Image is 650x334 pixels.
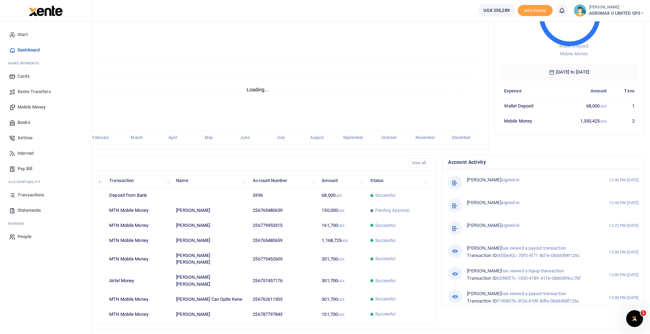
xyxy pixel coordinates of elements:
p: signed-in [467,176,595,184]
a: Dashboard [6,42,85,58]
td: 256757457176 [249,270,318,292]
a: Start [6,27,85,42]
a: People [6,229,85,244]
td: 256773452605 [249,248,318,270]
small: 12:46 PM [DATE] [609,177,638,183]
h4: Recent Transactions [33,159,403,167]
td: 256779953315 [249,218,318,233]
span: Transaction ID [467,298,497,304]
td: [PERSON_NAME] [PERSON_NAME] [172,270,249,292]
tspan: November [415,135,435,140]
td: 1,168,725 [318,233,366,248]
tspan: August [310,135,324,140]
td: [PERSON_NAME] Can Opite Kene [172,292,249,307]
small: [PERSON_NAME] [589,5,644,11]
small: 12:00 PM [DATE] [609,272,638,278]
li: Toup your wallet [518,5,553,16]
p: has viewed a payout transaction 003be42c-7bf5-4f71-8d7e-08ddd98f126c [467,245,595,259]
a: Add money [518,7,553,13]
td: MTN Mobile Money [105,218,172,233]
span: Dashboard [18,47,40,54]
span: Internet [18,150,34,157]
span: Cards [18,73,30,80]
a: UGX 255,289 [478,4,515,17]
span: Mobile Money [560,51,588,56]
th: Name: activate to sort column ascending [172,173,249,188]
span: Pending Approval [375,207,410,214]
td: MTN Mobile Money [105,307,172,321]
td: 301,700 [318,270,366,292]
th: Account Number: activate to sort column ascending [249,173,318,188]
p: has viewed a payout transaction f190897b-3f2d-47d9-8dfe-08ddd98f126c [467,290,595,305]
td: 256787797843 [249,307,318,321]
tspan: July [277,135,285,140]
span: Transaction ID [467,253,497,258]
a: Internet [6,146,85,161]
th: Expense [500,83,558,98]
a: Statements [6,203,85,218]
td: Deposit from Bank [105,188,172,203]
li: M [6,58,85,69]
tspan: March [131,135,143,140]
span: People [18,233,32,240]
span: Successful [375,296,396,302]
td: 301,700 [318,292,366,307]
small: UGX [338,313,344,316]
span: Transaction ID [467,276,497,281]
img: logo-large [29,6,63,16]
a: Airtime [6,130,85,146]
text: Loading... [247,87,269,92]
span: Successful [375,237,396,244]
td: [PERSON_NAME] [172,307,249,321]
li: Ac [6,176,85,187]
td: Mobile Money [500,113,558,128]
span: Transactions [18,192,44,199]
td: MTN Mobile Money [105,233,172,248]
td: 161,700 [318,218,366,233]
span: Xente Transfers [18,88,51,95]
td: 256765480659 [249,203,318,218]
td: [PERSON_NAME] [172,203,249,218]
span: [PERSON_NAME] [467,223,501,228]
th: Status: activate to sort column ascending [366,173,431,188]
span: Successful [375,192,396,199]
small: UGX [338,257,344,261]
p: signed-in [467,222,595,229]
small: 12:45 PM [DATE] [609,200,638,206]
small: 12:00 PM [DATE] [609,295,638,301]
span: Successful [375,256,396,262]
span: UGX 255,289 [483,7,510,14]
th: Txns [610,83,638,98]
td: 68,000 [318,188,366,203]
span: [PERSON_NAME] [467,245,501,251]
img: profile-user [574,4,586,17]
a: View all [409,158,431,168]
small: UGX [338,224,344,228]
a: profile-user [PERSON_NAME] AGROMAX U LIMITED OPS [574,4,644,17]
a: logo-small logo-large logo-large [28,8,63,13]
span: Successful [375,278,396,284]
th: Transaction: activate to sort column ascending [105,173,172,188]
a: Pay Bill [6,161,85,176]
span: Mobile Money [18,104,46,111]
small: UGX [341,239,348,243]
tspan: September [343,135,364,140]
td: 150,000 [318,203,366,218]
a: Cards [6,69,85,84]
small: UGX [338,279,344,283]
span: Successful [375,311,396,317]
td: 256765480659 [249,233,318,248]
small: 12:22 PM [DATE] [609,223,638,229]
td: 3396 [249,188,318,203]
tspan: April [168,135,177,140]
h4: Account Activity [448,158,638,166]
span: 1 [641,310,646,316]
span: [PERSON_NAME] [467,291,501,296]
tspan: May [205,135,213,140]
span: Successful [375,222,396,229]
span: Airtime [18,134,33,141]
td: [PERSON_NAME] [172,233,249,248]
p: signed-in [467,199,595,207]
td: MTN Mobile Money [105,203,172,218]
tspan: February [92,135,109,140]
